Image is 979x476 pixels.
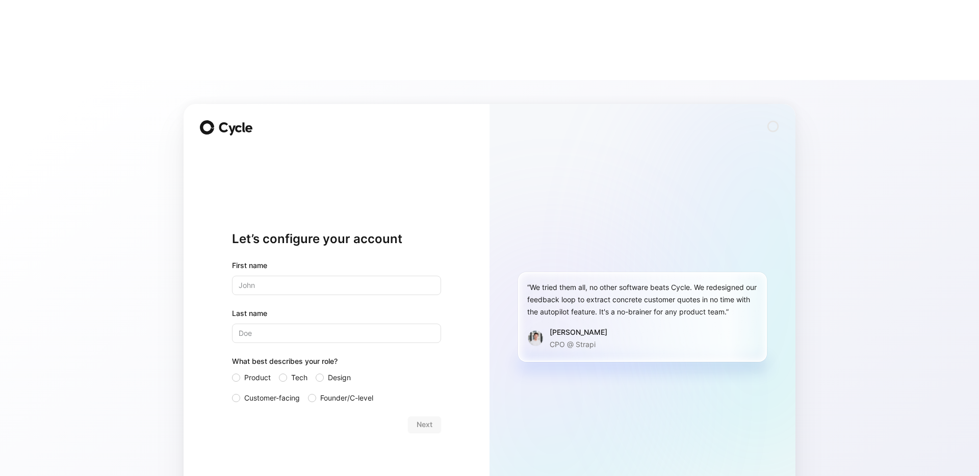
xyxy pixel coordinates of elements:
[527,281,758,318] div: “We tried them all, no other software beats Cycle. We redesigned our feedback loop to extract con...
[232,324,441,343] input: Doe
[244,392,300,404] span: Customer-facing
[232,231,441,247] h1: Let’s configure your account
[232,307,441,320] label: Last name
[328,372,351,384] span: Design
[232,276,441,295] input: John
[550,326,607,338] div: [PERSON_NAME]
[244,372,271,384] span: Product
[320,392,373,404] span: Founder/C-level
[232,259,441,272] div: First name
[291,372,307,384] span: Tech
[550,338,607,351] p: CPO @ Strapi
[232,355,441,372] div: What best describes your role?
